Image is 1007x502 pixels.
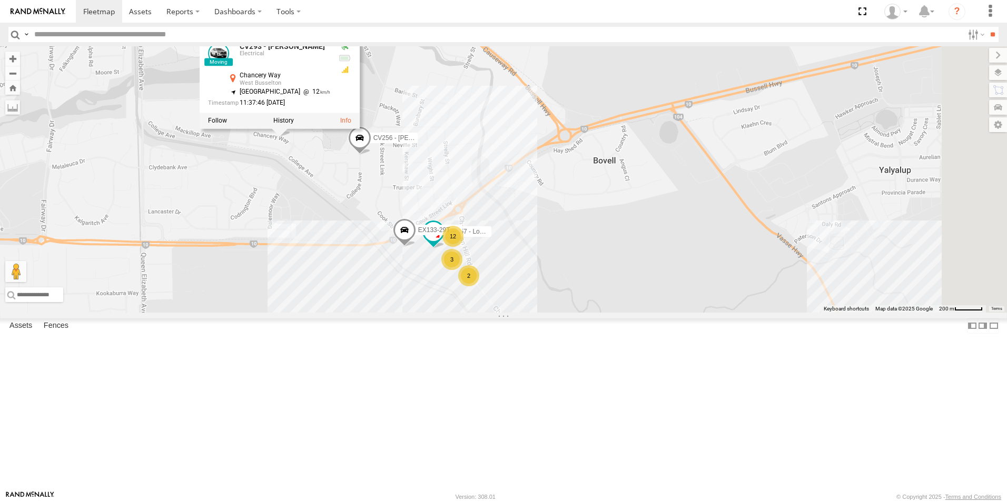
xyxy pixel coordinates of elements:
div: No voltage information received from this device. [339,54,351,63]
label: Hide Summary Table [989,318,999,334]
div: GSM Signal = 3 [339,66,351,74]
label: Measure [5,100,20,115]
label: Realtime tracking of Asset [208,117,227,125]
div: Valid GPS Fix [339,43,351,52]
button: Keyboard shortcuts [824,305,869,313]
div: 3 [441,249,462,270]
div: 2 [458,265,479,286]
label: Dock Summary Table to the Left [967,318,978,334]
button: Drag Pegman onto the map to open Street View [5,261,26,282]
span: [GEOGRAPHIC_DATA] [240,88,300,96]
span: CV256 - [PERSON_NAME] [373,134,450,142]
img: rand-logo.svg [11,8,65,15]
span: 200 m [939,306,954,312]
span: Map data ©2025 Google [875,306,933,312]
div: Version: 308.01 [456,494,496,500]
div: West Busselton [240,81,330,87]
a: CV293 - [PERSON_NAME] [240,43,325,51]
a: Terms and Conditions [945,494,1001,500]
div: 12 [442,226,463,247]
a: View Asset Details [340,117,351,125]
a: Terms (opens in new tab) [991,307,1002,311]
i: ? [949,3,965,20]
button: Zoom Home [5,81,20,95]
button: Zoom in [5,52,20,66]
div: Chancery Way [240,73,330,79]
a: Visit our Website [6,491,54,502]
button: Zoom out [5,66,20,81]
span: WL157 - Loadrite [447,228,496,235]
div: Electrical [240,51,330,57]
label: Map Settings [989,117,1007,132]
label: Fences [38,318,74,333]
div: © Copyright 2025 - [896,494,1001,500]
button: Map Scale: 200 m per 50 pixels [936,305,986,313]
label: View Asset History [273,117,294,125]
label: Dock Summary Table to the Right [978,318,988,334]
label: Search Query [22,27,31,42]
div: Date/time of location update [208,100,330,107]
span: 12 [300,88,330,96]
label: Assets [4,318,37,333]
span: EX133-29TGPS-Boof [418,226,479,234]
label: Search Filter Options [964,27,986,42]
a: View Asset Details [208,43,229,64]
div: Graham Broom [881,4,911,19]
